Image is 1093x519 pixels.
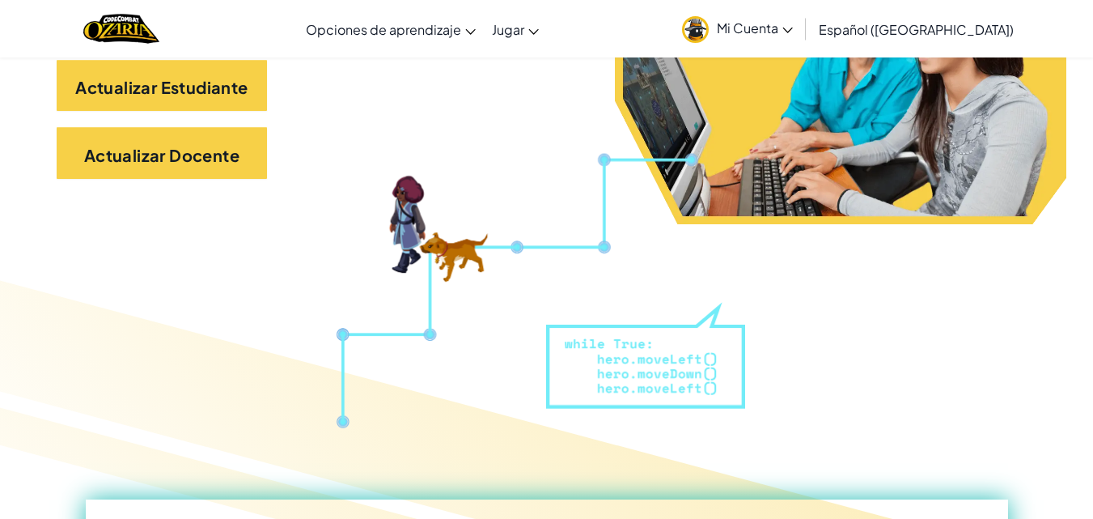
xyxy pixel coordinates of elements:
[674,3,801,54] a: Mi Cuenta
[84,144,239,164] font: Actualizar Docente
[717,19,778,36] font: Mi Cuenta
[306,21,461,38] font: Opciones de aprendizaje
[484,7,547,51] a: Jugar
[811,7,1022,51] a: Español ([GEOGRAPHIC_DATA])
[57,60,267,112] a: Actualizar Estudiante
[298,7,484,51] a: Opciones de aprendizaje
[83,12,159,45] a: Logotipo de Ozaria de CodeCombat
[83,12,159,45] img: Hogar
[75,76,248,96] font: Actualizar Estudiante
[492,21,524,38] font: Jugar
[819,21,1014,38] font: Español ([GEOGRAPHIC_DATA])
[682,16,709,43] img: avatar
[57,127,267,179] a: Actualizar Docente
